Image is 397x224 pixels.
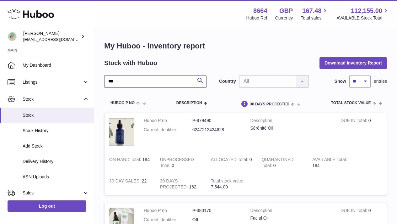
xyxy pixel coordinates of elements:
[155,173,206,195] td: 162
[144,127,192,133] dt: Current identifier
[206,152,257,173] td: 0
[105,152,155,173] td: 184
[341,118,368,125] strong: DUE IN Total
[250,208,331,215] strong: Description
[335,78,346,84] label: Show
[341,208,368,215] strong: DUE IN Total
[246,15,267,21] div: Huboo Ref
[192,127,241,133] dd: 6247212424628
[275,15,293,21] div: Currency
[192,118,241,124] dd: P-979490
[23,96,83,102] span: Stock
[109,157,142,164] strong: ON HAND Total
[211,184,228,189] span: 7,544.00
[109,178,142,185] strong: 30 DAY SALES
[336,7,389,21] a: 112,155.00 AVAILABLE Stock Total
[8,32,17,41] img: hello@thefacialcuppingexpert.com
[144,208,192,214] dt: Huboo P no
[192,217,241,223] dd: OIL
[301,7,329,21] a: 167.48 Total sales
[336,15,389,21] span: AVAILABLE Stock Total
[23,143,89,149] span: Add Stock
[160,178,189,191] strong: 30 DAYS PROJECTED
[8,200,86,212] a: Log out
[109,118,134,146] img: product image
[250,215,331,221] div: Facial Oil
[23,79,83,85] span: Listings
[144,217,192,223] dt: Current identifier
[23,37,92,42] span: [EMAIL_ADDRESS][DOMAIN_NAME]
[144,118,192,124] dt: Huboo P no
[374,78,387,84] span: entries
[308,152,358,173] td: 184
[319,57,387,69] button: Download Inventory Report
[23,190,83,196] span: Sales
[302,7,321,15] span: 167.48
[23,128,89,134] span: Stock History
[211,157,249,164] strong: ALLOCATED Total
[104,41,387,51] h1: My Huboo - Inventory report
[176,101,202,105] span: Description
[155,152,206,173] td: 0
[261,157,293,170] strong: QUARANTINED Total
[23,31,80,42] div: [PERSON_NAME]
[351,7,382,15] span: 112,155.00
[104,59,157,67] h2: Stock with Huboo
[312,157,347,164] strong: AVAILABLE Total
[253,7,267,15] strong: 8664
[219,78,236,84] label: Country
[105,173,155,195] td: 22
[250,102,289,106] span: 30 DAYS PROJECTED
[23,112,89,118] span: Stock
[23,62,89,68] span: My Dashboard
[160,157,194,170] strong: UNPROCESSED Total
[273,163,276,168] span: 0
[279,7,293,15] strong: GBP
[250,125,331,131] div: Sérénité Oil
[211,178,244,185] strong: Total stock value
[110,101,135,105] span: Huboo P no
[301,15,329,21] span: Total sales
[336,113,387,152] td: 0
[250,118,331,125] strong: Description
[23,174,89,180] span: ASN Uploads
[192,208,241,214] dd: P-380170
[23,159,89,165] span: Delivery History
[331,101,371,105] span: Total stock value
